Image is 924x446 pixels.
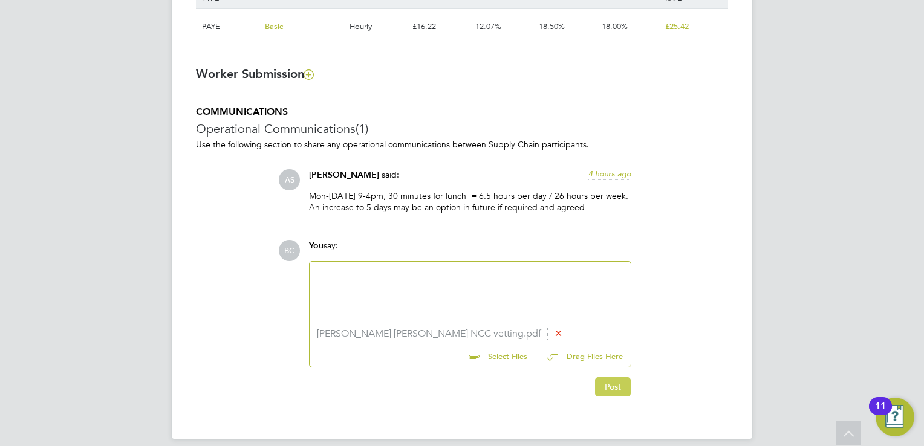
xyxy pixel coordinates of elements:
[196,66,313,81] b: Worker Submission
[309,190,631,212] p: Mon-[DATE] 9-4pm, 30 minutes for lunch = 6.5 hours per day / 26 hours per week. An increase to 5 ...
[595,377,631,396] button: Post
[588,169,631,179] span: 4 hours ago
[317,328,623,340] li: [PERSON_NAME] [PERSON_NAME] NCC vetting.pdf
[199,9,262,44] div: PAYE
[196,121,728,137] h3: Operational Communications
[475,21,501,31] span: 12.07%
[409,9,472,44] div: £16.22
[265,21,283,31] span: Basic
[196,139,728,150] p: Use the following section to share any operational communications between Supply Chain participants.
[876,398,914,436] button: Open Resource Center, 11 new notifications
[279,240,300,261] span: BC
[539,21,565,31] span: 18.50%
[196,106,728,118] h5: COMMUNICATIONS
[346,9,409,44] div: Hourly
[665,21,689,31] span: £25.42
[279,169,300,190] span: AS
[309,241,324,251] span: You
[356,121,368,137] span: (1)
[602,21,628,31] span: 18.00%
[382,169,399,180] span: said:
[537,344,623,370] button: Drag Files Here
[309,240,631,261] div: say:
[875,406,886,422] div: 11
[309,170,379,180] span: [PERSON_NAME]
